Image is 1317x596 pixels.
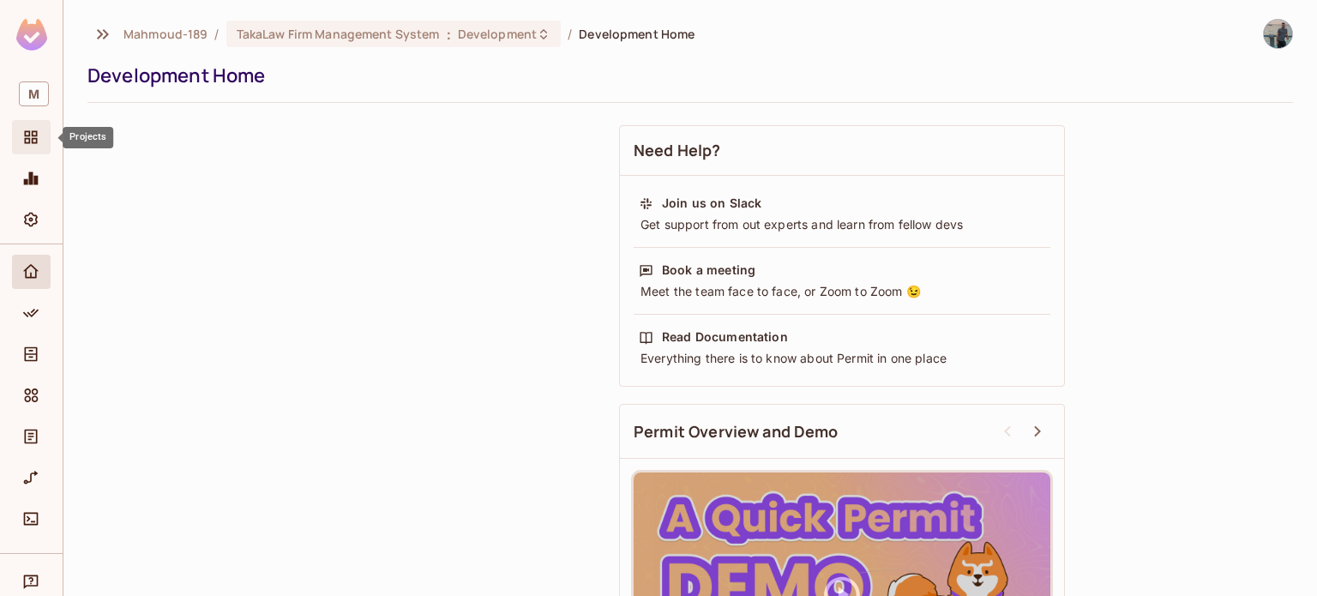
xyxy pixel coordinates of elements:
[87,63,1284,88] div: Development Home
[12,337,51,371] div: Directory
[237,26,440,42] span: TakaLaw Firm Management System
[446,27,452,41] span: :
[12,502,51,536] div: Connect
[12,161,51,196] div: Monitoring
[12,255,51,289] div: Home
[16,19,47,51] img: SReyMgAAAABJRU5ErkJggg==
[639,350,1045,367] div: Everything there is to know about Permit in one place
[568,26,572,42] li: /
[639,216,1045,233] div: Get support from out experts and learn from fellow devs
[12,120,51,154] div: Projects
[579,26,695,42] span: Development Home
[12,378,51,412] div: Elements
[12,461,51,495] div: URL Mapping
[639,283,1045,300] div: Meet the team face to face, or Zoom to Zoom 😉
[12,419,51,454] div: Audit Log
[19,81,49,106] span: M
[12,296,51,330] div: Policy
[63,127,113,148] div: Projects
[1264,20,1292,48] img: Mohamed kassem
[634,421,839,442] span: Permit Overview and Demo
[662,262,755,279] div: Book a meeting
[458,26,537,42] span: Development
[12,202,51,237] div: Settings
[12,75,51,113] div: Workspace: Mahmoud-189
[662,328,788,346] div: Read Documentation
[214,26,219,42] li: /
[662,195,761,212] div: Join us on Slack
[634,140,721,161] span: Need Help?
[123,26,207,42] span: the active workspace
